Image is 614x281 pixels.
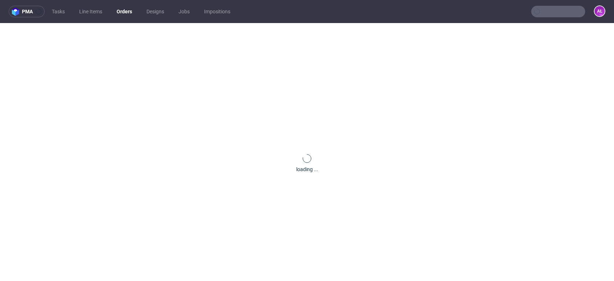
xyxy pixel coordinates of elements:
[200,6,235,17] a: Impositions
[75,6,107,17] a: Line Items
[22,9,33,14] span: pma
[296,166,318,173] div: loading ...
[595,6,605,16] figcaption: AŁ
[174,6,194,17] a: Jobs
[12,8,22,16] img: logo
[9,6,45,17] button: pma
[142,6,168,17] a: Designs
[112,6,136,17] a: Orders
[48,6,69,17] a: Tasks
